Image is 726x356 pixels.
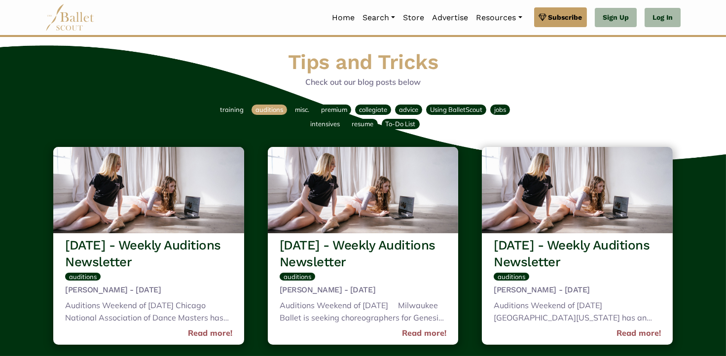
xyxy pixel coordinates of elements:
a: Read more! [617,327,661,340]
span: jobs [494,106,506,113]
h3: [DATE] - Weekly Auditions Newsletter [280,237,447,271]
span: collegiate [359,106,387,113]
a: Resources [472,7,526,28]
span: advice [399,106,418,113]
img: header_image.img [482,147,673,233]
span: misc. [295,106,309,113]
span: To-Do List [386,120,416,128]
img: header_image.img [53,147,244,233]
div: Auditions Weekend of [DATE] Milwaukee Ballet is seeking choreographers for Genesis 2026 until 10/... [280,299,447,326]
span: Subscribe [548,12,582,23]
h3: [DATE] - Weekly Auditions Newsletter [494,237,661,271]
a: Home [328,7,359,28]
a: Search [359,7,399,28]
span: premium [321,106,347,113]
span: Using BalletScout [430,106,482,113]
a: Sign Up [595,8,637,28]
span: auditions [255,106,283,113]
span: intensives [311,120,340,128]
a: Read more! [402,327,446,340]
span: resume [352,120,374,128]
h3: [DATE] - Weekly Auditions Newsletter [65,237,232,271]
a: Read more! [188,327,232,340]
span: training [220,106,244,113]
a: Subscribe [534,7,587,27]
a: Log In [645,8,681,28]
p: Check out our blog posts below [49,76,677,89]
a: Advertise [428,7,472,28]
span: auditions [69,273,97,281]
span: auditions [498,273,525,281]
h5: [PERSON_NAME] - [DATE] [494,285,661,295]
span: auditions [284,273,311,281]
h1: Tips and Tricks [49,49,677,76]
img: header_image.img [268,147,459,233]
div: Auditions Weekend of [DATE] [GEOGRAPHIC_DATA][US_STATE] has an audition for their Dance Major Pro... [494,299,661,326]
a: Store [399,7,428,28]
img: gem.svg [539,12,546,23]
div: Auditions Weekend of [DATE] Chicago National Association of Dance Masters has an audition for the... [65,299,232,326]
h5: [PERSON_NAME] - [DATE] [280,285,447,295]
h5: [PERSON_NAME] - [DATE] [65,285,232,295]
